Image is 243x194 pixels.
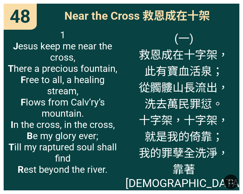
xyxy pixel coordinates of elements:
b: B [27,130,33,142]
b: F [21,74,26,85]
span: 1 esus keep me near the cross, here a precious fountain, ree to all, a healing stream, lows from ... [8,29,118,175]
b: R [18,164,24,175]
b: T [8,63,14,74]
span: Near the Cross 救恩成在十架 [64,7,210,23]
b: T [9,142,14,153]
b: I [11,119,13,130]
b: J [13,41,18,52]
b: F [21,97,26,108]
span: 48 [10,6,30,27]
